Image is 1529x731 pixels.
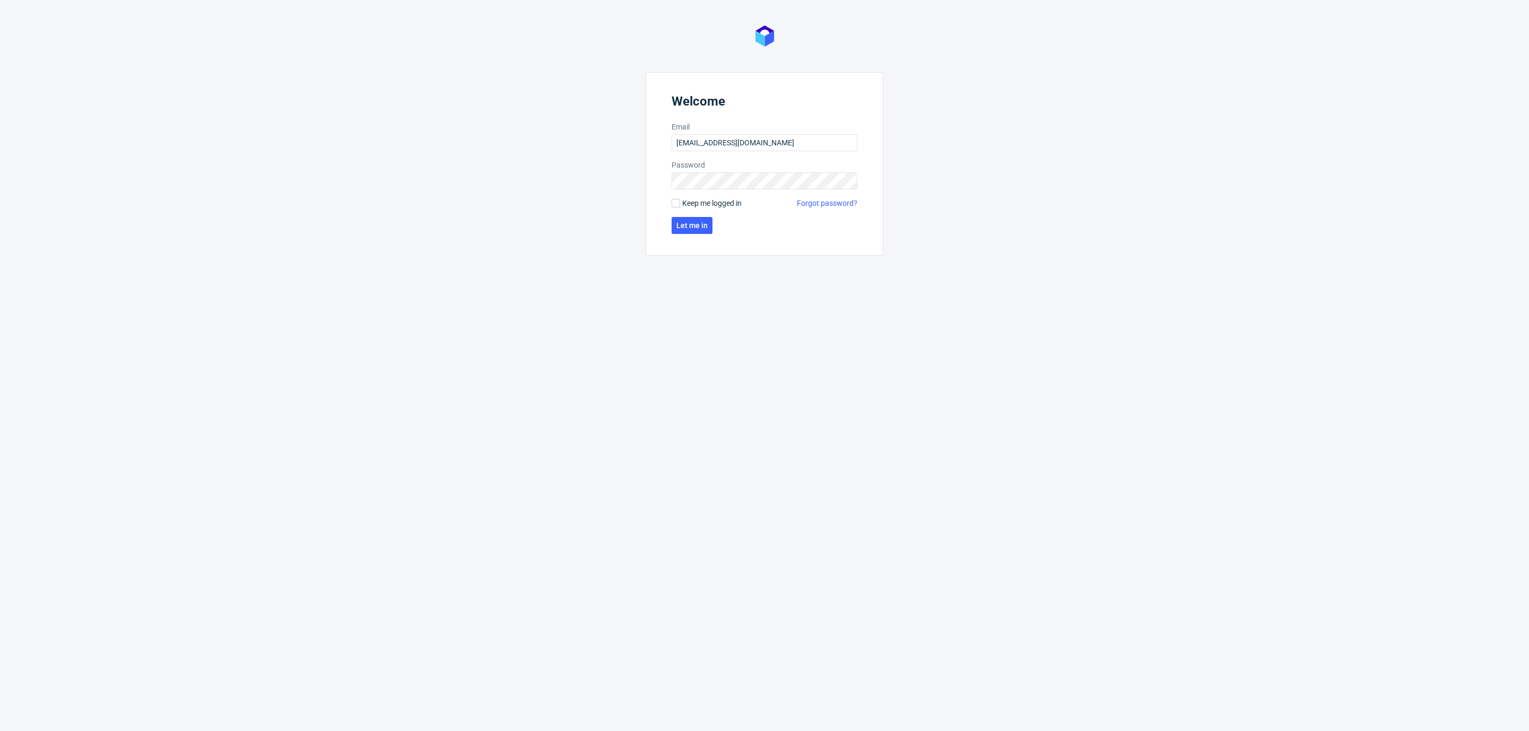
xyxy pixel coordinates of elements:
[797,198,857,208] a: Forgot password?
[682,198,742,208] span: Keep me logged in
[672,134,857,151] input: you@youremail.com
[672,160,857,170] label: Password
[676,222,708,229] span: Let me in
[672,217,712,234] button: Let me in
[672,121,857,132] label: Email
[672,94,857,113] header: Welcome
